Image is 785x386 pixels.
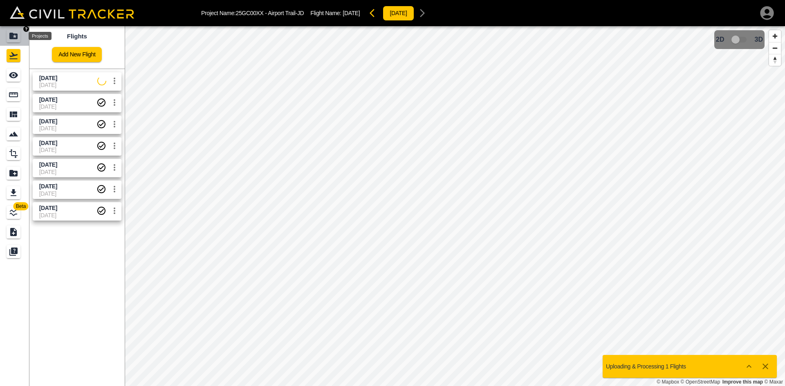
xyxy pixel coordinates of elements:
[769,42,781,54] button: Zoom out
[201,10,304,16] p: Project Name: 25GC00XX - Airport Trail-JD
[716,36,724,43] span: 2D
[343,10,360,16] span: [DATE]
[755,36,763,43] span: 3D
[728,32,751,47] span: 3D model not uploaded yet
[764,379,783,385] a: Maxar
[657,379,679,385] a: Mapbox
[722,379,763,385] a: Map feedback
[10,6,134,19] img: Civil Tracker
[741,358,757,375] button: Show more
[310,10,360,16] p: Flight Name:
[125,26,785,386] canvas: Map
[769,54,781,66] button: Reset bearing to north
[769,30,781,42] button: Zoom in
[606,363,686,370] p: Uploading & Processing 1 Flights
[681,379,720,385] a: OpenStreetMap
[29,32,52,40] div: Projects
[383,6,414,21] button: [DATE]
